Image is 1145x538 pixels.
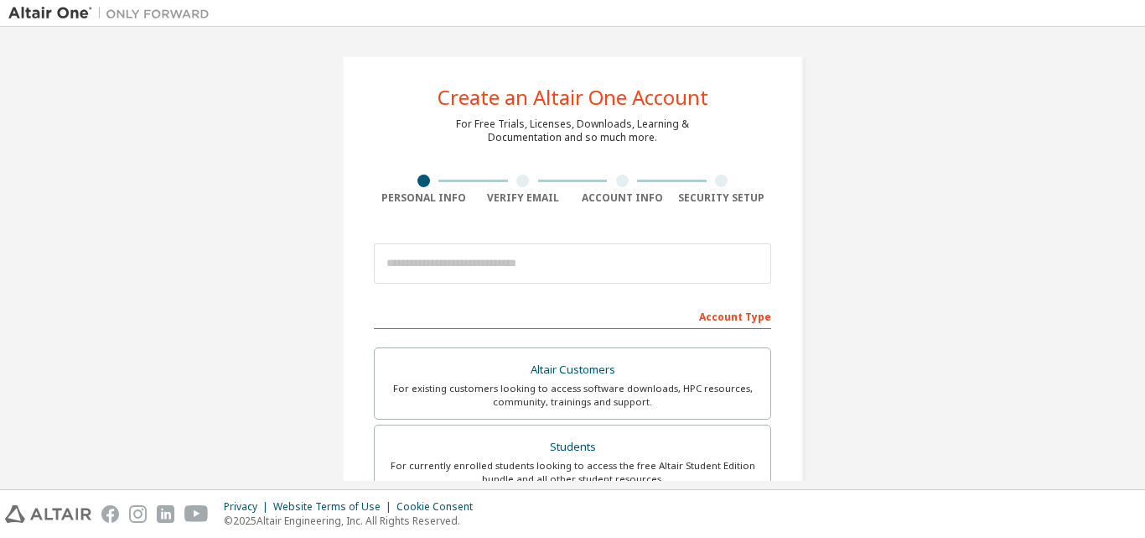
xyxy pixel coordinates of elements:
div: Privacy [224,500,273,514]
img: altair_logo.svg [5,505,91,523]
div: Account Type [374,302,771,329]
div: For currently enrolled students looking to access the free Altair Student Edition bundle and all ... [385,459,760,486]
div: Create an Altair One Account [438,87,708,107]
img: linkedin.svg [157,505,174,523]
div: Security Setup [672,191,772,205]
div: Cookie Consent [396,500,483,514]
img: Altair One [8,5,218,22]
img: youtube.svg [184,505,209,523]
div: Students [385,436,760,459]
div: For existing customers looking to access software downloads, HPC resources, community, trainings ... [385,382,760,409]
img: instagram.svg [129,505,147,523]
div: Account Info [572,191,672,205]
p: © 2025 Altair Engineering, Inc. All Rights Reserved. [224,514,483,528]
div: Website Terms of Use [273,500,396,514]
div: For Free Trials, Licenses, Downloads, Learning & Documentation and so much more. [456,118,689,144]
img: facebook.svg [101,505,119,523]
div: Personal Info [374,191,474,205]
div: Verify Email [474,191,573,205]
div: Altair Customers [385,358,760,382]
